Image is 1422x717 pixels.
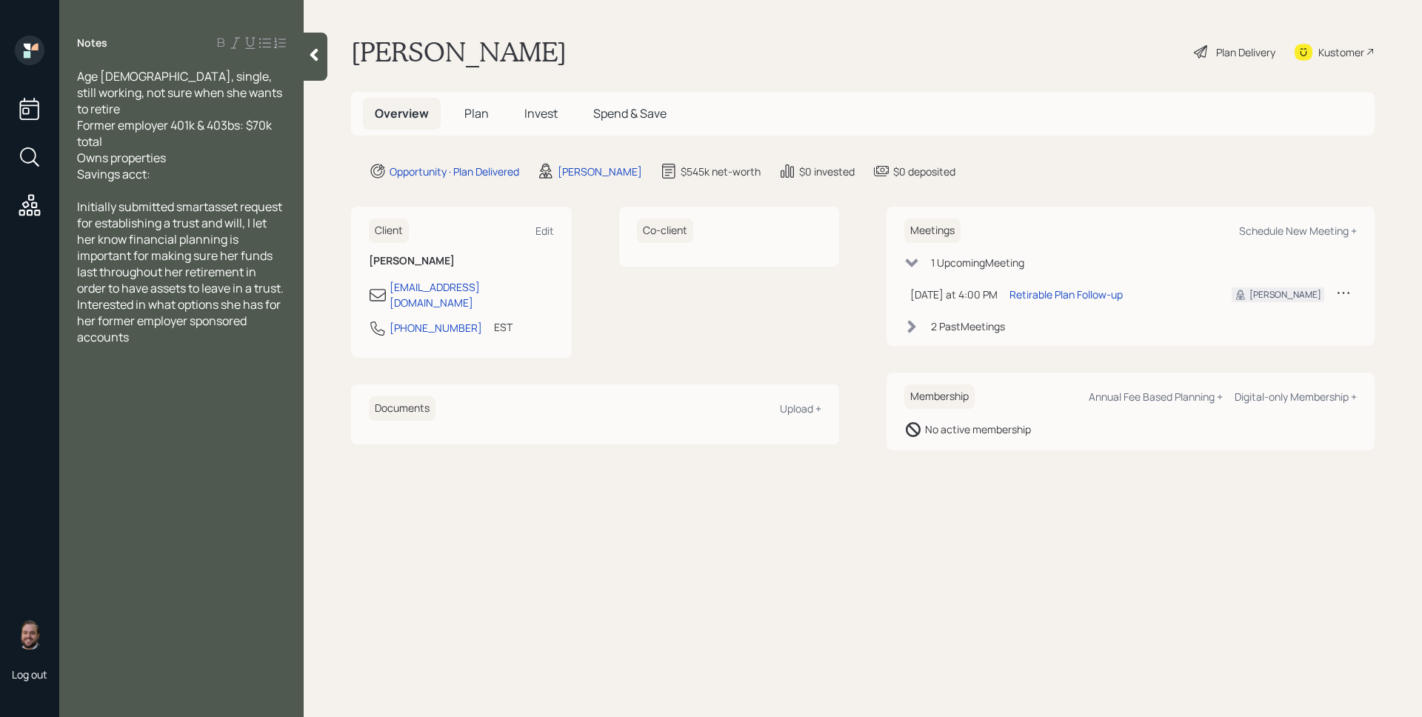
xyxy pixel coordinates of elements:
h6: Membership [904,384,975,409]
h6: Documents [369,396,435,421]
div: $0 deposited [893,164,955,179]
div: [DATE] at 4:00 PM [910,287,998,302]
div: Upload + [780,401,821,416]
div: 2 Past Meeting s [931,319,1005,334]
div: [PERSON_NAME] [558,164,642,179]
span: Plan [464,105,489,121]
h1: [PERSON_NAME] [351,36,567,68]
div: No active membership [925,421,1031,437]
div: Retirable Plan Follow-up [1009,287,1123,302]
div: Opportunity · Plan Delivered [390,164,519,179]
div: $545k net-worth [681,164,761,179]
h6: Meetings [904,219,961,243]
div: Digital-only Membership + [1235,390,1357,404]
span: Initially submitted smartasset request for establishing a trust and will, I let her know financia... [77,199,286,345]
div: Plan Delivery [1216,44,1275,60]
div: EST [494,319,513,335]
span: Overview [375,105,429,121]
div: [PHONE_NUMBER] [390,320,482,336]
div: Log out [12,667,47,681]
div: 1 Upcoming Meeting [931,255,1024,270]
h6: Co-client [637,219,693,243]
div: Kustomer [1318,44,1364,60]
div: [EMAIL_ADDRESS][DOMAIN_NAME] [390,279,554,310]
div: [PERSON_NAME] [1249,288,1321,301]
span: Age [DEMOGRAPHIC_DATA], single, still working, not sure when she wants to retire Former employer ... [77,68,284,182]
label: Notes [77,36,107,50]
div: Annual Fee Based Planning + [1089,390,1223,404]
div: Edit [535,224,554,238]
h6: [PERSON_NAME] [369,255,554,267]
img: james-distasi-headshot.png [15,620,44,650]
h6: Client [369,219,409,243]
div: Schedule New Meeting + [1239,224,1357,238]
span: Spend & Save [593,105,667,121]
span: Invest [524,105,558,121]
div: $0 invested [799,164,855,179]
